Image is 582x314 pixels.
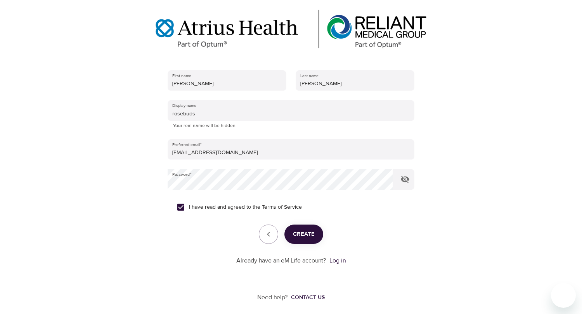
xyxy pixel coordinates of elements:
a: Terms of Service [262,203,302,211]
img: Optum%20MA_AtriusReliant.png [156,10,426,48]
a: Contact us [288,293,325,301]
div: Contact us [291,293,325,301]
a: Log in [329,257,346,264]
span: I have read and agreed to the [189,203,302,211]
span: Create [293,229,315,239]
iframe: Button to launch messaging window [551,283,576,308]
p: Already have an eM Life account? [236,256,326,265]
button: Create [284,225,323,244]
p: Your real name will be hidden. [173,122,409,130]
p: Need help? [257,293,288,302]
